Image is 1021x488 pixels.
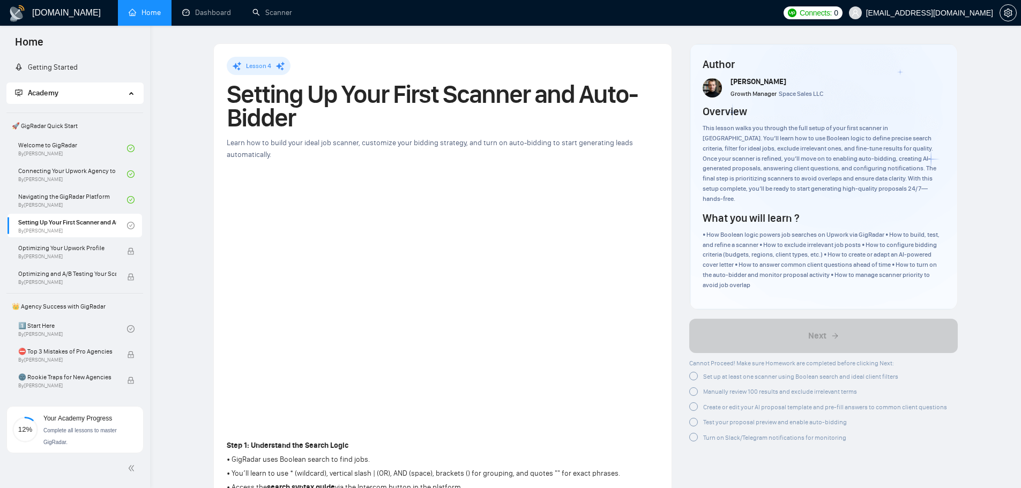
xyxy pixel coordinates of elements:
[703,403,947,411] span: Create or edit your AI proposal template and pre-fill answers to common client questions
[127,325,135,333] span: check-circle
[18,382,116,389] span: By [PERSON_NAME]
[127,196,135,204] span: check-circle
[703,388,857,395] span: Manually review 100 results and exclude irrelevant terms
[12,426,38,433] span: 12%
[834,7,838,19] span: 0
[703,78,722,97] img: vlad-t.jpg
[127,222,135,229] span: check-circle
[127,170,135,178] span: check-circle
[800,7,832,19] span: Connects:
[227,468,620,479] p: • You’ll learn to use * (wildcard), vertical slash | (OR), AND (space), brackets () for grouping,...
[18,162,127,186] a: Connecting Your Upwork Agency to GigRadarBy[PERSON_NAME]
[18,268,116,279] span: Optimizing and A/B Testing Your Scanner for Better Results
[703,123,944,204] div: This lesson walks you through the full setup of your first scanner in [GEOGRAPHIC_DATA]. You’ll l...
[703,57,944,72] h4: Author
[18,214,127,237] a: Setting Up Your First Scanner and Auto-BidderBy[PERSON_NAME]
[129,8,161,17] a: homeHome
[15,63,78,72] a: rocketGetting Started
[703,104,747,119] h4: Overview
[1000,9,1017,17] a: setting
[703,211,799,226] h4: What you will learn ?
[127,145,135,152] span: check-circle
[227,82,659,130] h1: Setting Up Your First Scanner and Auto-Bidder
[703,230,944,290] div: • How Boolean logic powers job searches on Upwork via GigRadar • How to build, test, and refine a...
[15,88,58,97] span: Academy
[1000,9,1016,17] span: setting
[18,279,116,286] span: By [PERSON_NAME]
[18,243,116,253] span: Optimizing Your Upwork Profile
[852,9,859,17] span: user
[127,247,135,255] span: lock
[6,34,52,57] span: Home
[731,90,777,97] span: Growth Manager
[703,373,898,380] span: Set up at least one scanner using Boolean search and ideal client filters
[1000,4,1017,21] button: setting
[127,351,135,358] span: lock
[128,463,138,474] span: double-left
[18,372,116,382] span: 🌚 Rookie Traps for New Agencies
[18,137,127,160] a: Welcome to GigRadarBy[PERSON_NAME]
[9,5,26,22] img: logo
[18,253,116,260] span: By [PERSON_NAME]
[8,115,142,137] span: 🚀 GigRadar Quick Start
[43,427,117,445] span: Complete all lessons to master GigRadar.
[227,454,620,466] p: • GigRadar uses Boolean search to find jobs.
[18,357,116,363] span: By [PERSON_NAME]
[6,57,143,78] li: Getting Started
[8,296,142,317] span: 👑 Agency Success with GigRadar
[127,273,135,281] span: lock
[28,88,58,97] span: Academy
[703,418,847,426] span: Test your proposal preview and enable auto-bidding
[689,359,894,367] span: Cannot Proceed! Make sure Homework are completed before clicking Next:
[246,62,271,70] span: Lesson 4
[182,8,231,17] a: dashboardDashboard
[788,9,796,17] img: upwork-logo.png
[227,441,348,450] strong: Step 1: Understand the Search Logic
[808,329,826,342] span: Next
[779,90,823,97] span: Space Sales LLC
[18,317,127,341] a: 1️⃣ Start HereBy[PERSON_NAME]
[18,346,116,357] span: ⛔ Top 3 Mistakes of Pro Agencies
[127,377,135,384] span: lock
[689,319,958,353] button: Next
[252,8,292,17] a: searchScanner
[703,434,846,441] span: Turn on Slack/Telegram notifications for monitoring
[731,77,786,86] span: [PERSON_NAME]
[227,138,633,159] span: Learn how to build your ideal job scanner, customize your bidding strategy, and turn on auto-bidd...
[43,415,112,422] span: Your Academy Progress
[15,89,23,96] span: fund-projection-screen
[18,188,127,212] a: Navigating the GigRadar PlatformBy[PERSON_NAME]
[985,452,1010,477] iframe: Intercom live chat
